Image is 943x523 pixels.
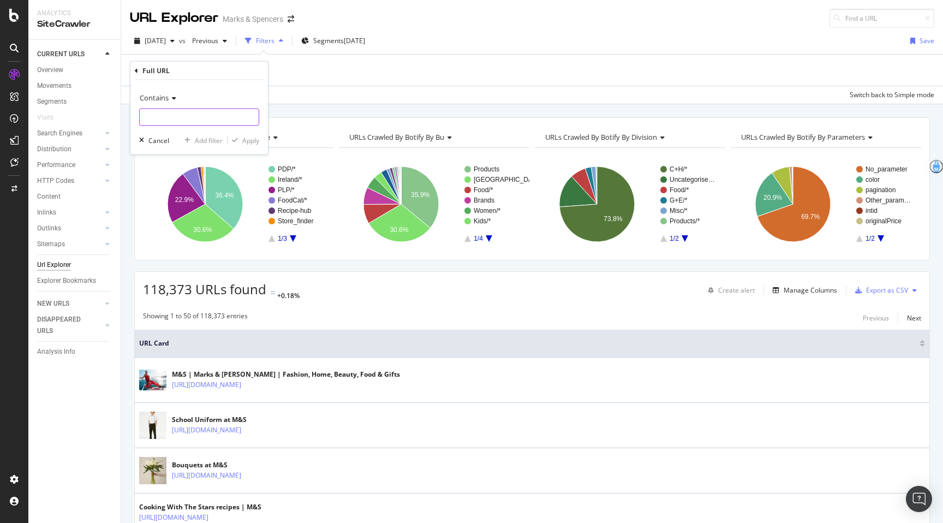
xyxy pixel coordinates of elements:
text: 30.6% [390,226,408,234]
text: 69.7% [801,213,820,221]
text: Food/* [474,186,493,194]
div: Save [920,36,934,45]
a: [URL][DOMAIN_NAME] [172,425,241,436]
text: 20.9% [763,194,782,201]
div: URL Explorer [130,9,218,27]
div: Open Intercom Messenger [906,486,932,512]
div: Visits [37,112,53,123]
text: 73.8% [604,215,622,223]
text: Food/* [670,186,689,194]
button: Add filter [180,135,223,146]
text: 1/2 [866,235,875,242]
text: 1/2 [670,235,679,242]
span: vs [179,36,188,45]
div: Analytics [37,9,112,18]
a: Overview [37,64,113,76]
div: Showing 1 to 50 of 118,373 entries [143,311,248,324]
div: Add filter [195,135,223,145]
div: Full URL [142,66,170,75]
text: Kids/* [474,217,491,225]
a: Explorer Bookmarks [37,275,113,287]
text: 1/4 [474,235,483,242]
div: Manage Columns [784,286,837,295]
text: Recipe-hub [278,207,312,215]
div: Overview [37,64,63,76]
svg: A chart. [339,157,529,252]
a: Sitemaps [37,239,102,250]
a: Outlinks [37,223,102,234]
text: C+H/* [670,165,688,173]
div: Content [37,191,61,203]
a: Visits [37,112,64,123]
text: color [866,176,880,183]
div: Outlinks [37,223,61,234]
text: No_parameter [866,165,908,173]
div: Distribution [37,144,71,155]
text: PLP/* [278,186,295,194]
text: Products [474,165,499,173]
div: Marks & Spencers [223,14,283,25]
div: Next [907,313,921,323]
text: originalPrice [866,217,902,225]
svg: A chart. [535,157,725,252]
img: main image [139,408,166,443]
a: [URL][DOMAIN_NAME] [172,379,241,390]
div: Switch back to Simple mode [850,90,934,99]
button: Create alert [703,282,755,299]
div: [DATE] [344,36,365,45]
div: Cooking With The Stars recipes | M&S [139,502,261,512]
a: HTTP Codes [37,175,102,187]
button: Filters [241,32,288,50]
div: SiteCrawler [37,18,112,31]
span: Segments [313,36,344,45]
div: Analysis Info [37,346,75,358]
span: URLs Crawled By Botify By division [545,132,657,142]
div: Inlinks [37,207,56,218]
div: Bouquets at M&S [172,460,289,470]
svg: A chart. [731,157,921,252]
span: Previous [188,36,218,45]
div: Segments [37,96,67,108]
text: G+E/* [670,197,688,204]
text: 35.9% [411,191,429,199]
div: Filters [256,36,274,45]
button: Previous [863,311,889,324]
div: +0.18% [277,291,300,300]
div: A chart. [143,157,333,252]
h4: URLs Crawled By Botify By bu [347,128,520,146]
text: Other_param… [866,197,911,204]
button: Segments[DATE] [297,32,369,50]
a: Performance [37,159,102,171]
div: M&S | Marks & [PERSON_NAME] | Fashion, Home, Beauty, Food & Gifts [172,370,400,379]
button: Manage Columns [768,284,837,297]
text: Women/* [474,207,500,215]
a: Search Engines [37,128,102,139]
a: [URL][DOMAIN_NAME] [139,512,208,523]
a: CURRENT URLS [37,49,102,60]
button: [DATE] [130,32,179,50]
div: NEW URLS [37,298,69,310]
text: pagination [866,186,896,194]
a: Movements [37,80,113,92]
a: [URL][DOMAIN_NAME] [172,470,241,481]
span: URLs Crawled By Botify By bu [349,132,444,142]
span: 2025 Aug. 9th [145,36,166,45]
div: Performance [37,159,75,171]
text: 22.9% [175,196,194,204]
img: Equal [271,291,275,294]
button: Export as CSV [851,282,908,299]
div: School Uniform at M&S [172,415,289,425]
div: Explorer Bookmarks [37,275,96,287]
text: Misc/* [670,207,688,215]
div: arrow-right-arrow-left [288,15,294,23]
div: Search Engines [37,128,82,139]
span: Contains [140,93,169,103]
text: Store_finder [278,217,313,225]
a: DISAPPEARED URLS [37,314,102,337]
text: 36.4% [216,192,234,199]
div: Export as CSV [866,286,908,295]
text: Ireland/* [278,176,302,183]
div: Create alert [718,286,755,295]
text: 30.6% [193,226,212,234]
text: intid [866,207,878,215]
